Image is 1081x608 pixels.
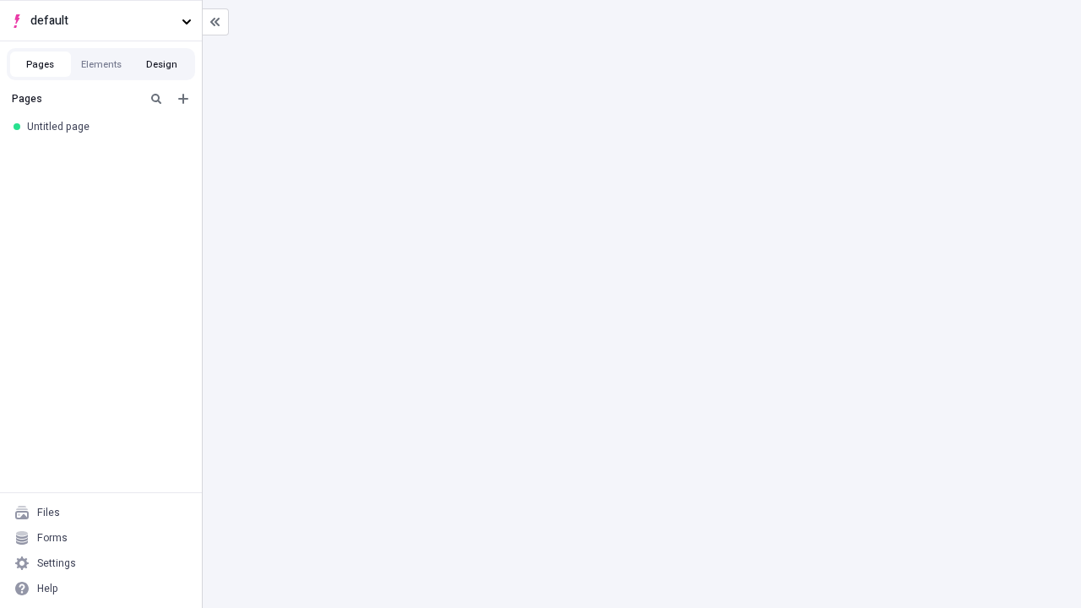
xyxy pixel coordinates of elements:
[37,556,76,570] div: Settings
[37,582,58,595] div: Help
[132,52,193,77] button: Design
[10,52,71,77] button: Pages
[173,89,193,109] button: Add new
[37,531,68,545] div: Forms
[27,120,182,133] div: Untitled page
[30,12,175,30] span: default
[37,506,60,519] div: Files
[12,92,139,106] div: Pages
[71,52,132,77] button: Elements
